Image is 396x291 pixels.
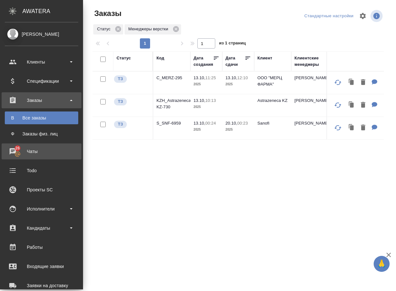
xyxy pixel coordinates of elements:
a: Работы [2,239,81,255]
button: Удалить [358,99,369,112]
div: Статус [117,55,131,61]
div: Входящие заявки [5,262,78,271]
p: ТЗ [118,76,123,82]
p: C_MERZ-295 [156,75,187,81]
a: ФЗаказы физ. лиц [5,127,78,140]
p: 13.10, [194,98,205,103]
p: 10:13 [205,98,216,103]
p: 20.10, [225,121,237,126]
p: 00:24 [205,121,216,126]
button: Удалить [358,121,369,134]
td: [PERSON_NAME] [291,72,328,94]
p: S_SNF-6959 [156,120,187,126]
p: 2025 [194,104,219,110]
div: Спецификации [5,76,78,86]
div: Клиенты [5,57,78,67]
button: Обновить [330,120,346,135]
a: Проекты SC [2,182,81,198]
div: Todo [5,166,78,175]
p: ТЗ [118,98,123,105]
p: Sanofi [257,120,288,126]
a: Входящие заявки [2,258,81,274]
p: Менеджеры верстки [128,26,171,32]
button: Клонировать [346,99,358,112]
div: Клиентские менеджеры [294,55,325,68]
span: 26 [11,145,24,151]
p: 2025 [194,81,219,88]
div: Клиент [257,55,272,61]
p: 12:10 [237,75,248,80]
span: Настроить таблицу [355,8,370,24]
div: Заказы физ. лиц [8,131,75,137]
div: Код [156,55,164,61]
a: Todo [2,163,81,179]
div: Работы [5,242,78,252]
button: 🙏 [374,256,390,272]
div: [PERSON_NAME] [5,31,78,38]
span: 🙏 [376,257,387,271]
p: 00:23 [237,121,248,126]
div: Выставляет КМ при отправке заказа на расчет верстке (для тикета) или для уточнения сроков на прои... [113,97,149,106]
p: Astrazeneca KZ [257,97,288,104]
div: Дата создания [194,55,213,68]
p: 13.10, [194,75,205,80]
span: Посмотреть информацию [370,10,384,22]
div: Кандидаты [5,223,78,233]
button: Обновить [330,97,346,113]
p: Статус [97,26,113,32]
p: 2025 [194,126,219,133]
div: AWATERA [22,5,83,18]
div: Исполнители [5,204,78,214]
div: Все заказы [8,115,75,121]
div: Чаты [5,147,78,156]
div: Выставляет КМ при отправке заказа на расчет верстке (для тикета) или для уточнения сроков на прои... [113,120,149,129]
button: Удалить [358,76,369,89]
p: ООО "МЕРЦ ФАРМА" [257,75,288,88]
div: Менеджеры верстки [125,24,181,34]
div: Заявки на доставку [5,281,78,290]
p: 13.10, [194,121,205,126]
p: 2025 [225,126,251,133]
p: 2025 [225,81,251,88]
p: 11:25 [205,75,216,80]
span: из 1 страниц [219,39,246,49]
div: Проекты SC [5,185,78,195]
div: Выставляет КМ при отправке заказа на расчет верстке (для тикета) или для уточнения сроков на прои... [113,75,149,83]
p: KZH_Astrazeneca-KZ-730 [156,97,187,110]
div: Дата сдачи [225,55,245,68]
a: ВВсе заказы [5,111,78,124]
div: Заказы [5,96,78,105]
button: Клонировать [346,121,358,134]
p: 13.10, [225,75,237,80]
div: split button [303,11,355,21]
button: Клонировать [346,76,358,89]
div: Статус [93,24,123,34]
a: 26Чаты [2,143,81,159]
td: [PERSON_NAME] [291,117,328,139]
td: [PERSON_NAME] [291,94,328,117]
span: Заказы [93,8,121,19]
p: ТЗ [118,121,123,127]
button: Обновить [330,75,346,90]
